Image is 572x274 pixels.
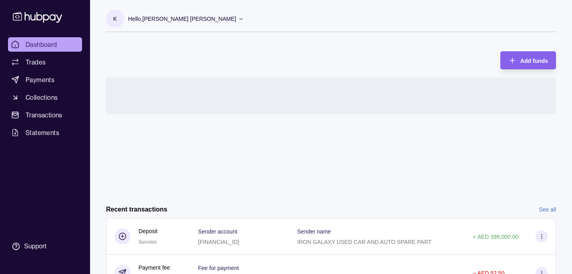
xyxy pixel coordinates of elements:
a: Collections [8,90,82,105]
span: Dashboard [26,40,57,49]
button: Add funds [500,51,556,69]
span: Trades [26,57,46,67]
p: Deposit [138,227,157,236]
span: Add funds [520,58,548,64]
p: Fee for payment [198,265,239,271]
a: See all [539,205,556,214]
span: Collections [26,93,58,102]
span: Payments [26,75,54,85]
a: Support [8,238,82,255]
p: Sender name [297,228,331,235]
p: IRON GALAXY USED CAR AND AUTO SPARE PART [297,239,432,245]
span: Transactions [26,110,62,120]
p: [FINANCIAL_ID] [198,239,239,245]
a: Transactions [8,108,82,122]
a: Payments [8,73,82,87]
a: Trades [8,55,82,69]
p: Hello, [PERSON_NAME] [PERSON_NAME] [128,14,236,23]
p: + AED 398,000.00 [473,234,518,240]
a: Dashboard [8,37,82,52]
p: K [113,14,117,23]
span: Statements [26,128,59,137]
span: Success [138,239,157,245]
div: Support [24,242,46,251]
h2: Recent transactions [106,205,167,214]
p: Payment fee [138,263,170,272]
p: Sender account [198,228,237,235]
a: Statements [8,125,82,140]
